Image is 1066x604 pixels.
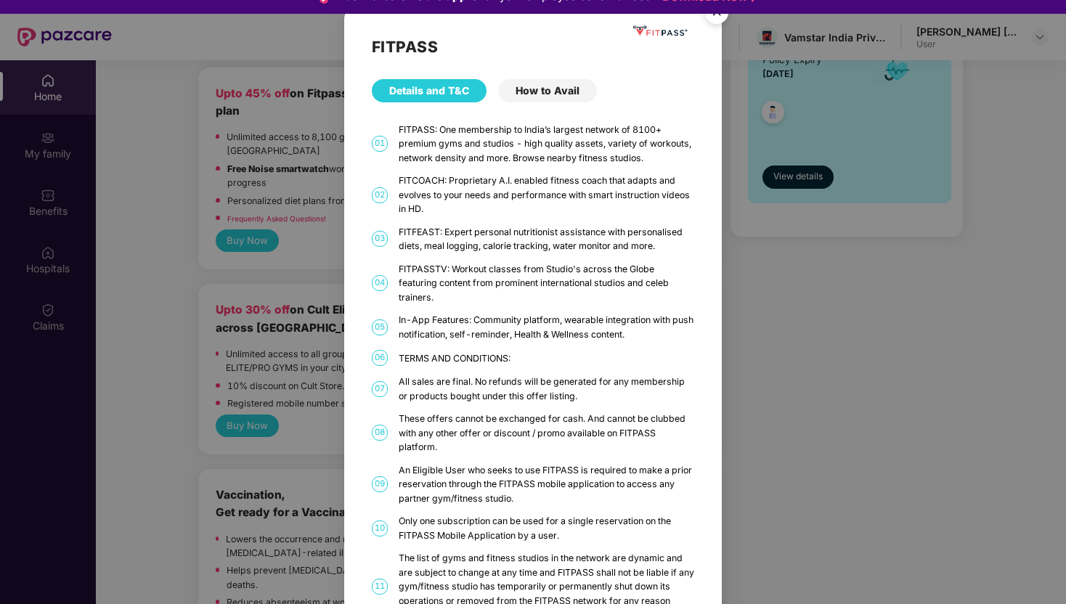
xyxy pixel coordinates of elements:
h2: FITPASS [372,35,694,59]
div: In-App Features: Community platform, wearable integration with push notification, self-reminder, ... [399,313,694,341]
span: 09 [372,476,388,492]
span: 06 [372,350,388,366]
div: FITCOACH: Proprietary A.I. enabled fitness coach that adapts and evolves to your needs and perfor... [399,174,694,216]
span: 08 [372,425,388,441]
div: An Eligible User who seeks to use FITPASS is required to make a prior reservation through the FIT... [399,463,694,505]
div: These offers cannot be exchanged for cash. And cannot be clubbed with any other offer or discount... [399,412,694,454]
span: 11 [372,579,388,595]
div: All sales are final. No refunds will be generated for any membership or products bought under thi... [399,375,694,403]
div: FITFEAST: Expert personal nutritionist assistance with personalised diets, meal logging, calorie ... [399,225,694,253]
div: FITPASS: One membership to India’s largest network of 8100+ premium gyms and studios - high quali... [399,123,694,165]
div: How to Avail [498,79,597,102]
span: 05 [372,319,388,335]
span: 01 [372,136,388,152]
div: FITPASSTV: Workout classes from Studio's across the Globe featuring content from prominent intern... [399,262,694,304]
div: Details and T&C [372,79,487,102]
span: 10 [372,521,388,536]
div: Only one subscription can be used for a single reservation on the FITPASS Mobile Application by a... [399,514,694,542]
span: 07 [372,381,388,397]
span: 02 [372,187,388,203]
span: 04 [372,275,388,291]
span: 03 [372,231,388,247]
div: TERMS AND CONDITIONS: [399,351,694,365]
img: fppp.png [631,22,689,40]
